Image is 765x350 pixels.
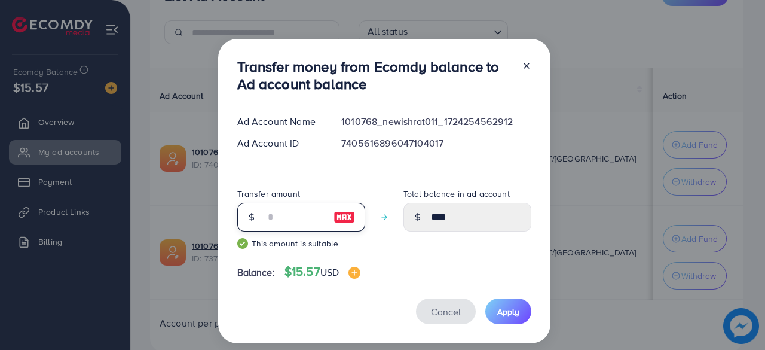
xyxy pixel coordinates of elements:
[237,266,275,279] span: Balance:
[431,305,461,318] span: Cancel
[237,58,512,93] h3: Transfer money from Ecomdy balance to Ad account balance
[284,264,360,279] h4: $15.57
[237,238,248,249] img: guide
[416,299,476,324] button: Cancel
[497,306,519,318] span: Apply
[228,136,332,150] div: Ad Account ID
[237,238,365,249] small: This amount is suitable
[332,115,540,129] div: 1010768_newishrat011_1724254562912
[403,188,510,200] label: Total balance in ad account
[237,188,300,200] label: Transfer amount
[333,210,355,224] img: image
[320,266,339,279] span: USD
[485,299,531,324] button: Apply
[228,115,332,129] div: Ad Account Name
[332,136,540,150] div: 7405616896047104017
[348,267,360,279] img: image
